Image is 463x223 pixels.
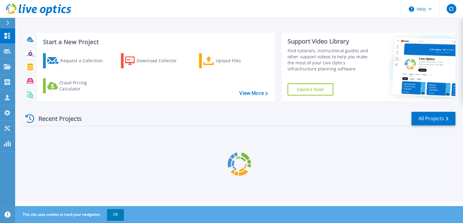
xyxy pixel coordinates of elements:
[449,6,453,11] span: CI
[199,53,267,68] a: Upload Files
[239,90,268,96] a: View More
[23,111,90,126] div: Recent Projects
[107,209,124,220] button: OK
[411,112,455,125] a: All Projects
[43,53,111,68] a: Request a Collection
[60,55,109,67] div: Request a Collection
[288,48,375,72] div: Find tutorials, instructional guides and other support videos to help you make the most of your L...
[216,55,264,67] div: Upload Files
[137,55,185,67] div: Download Collector
[121,53,188,68] a: Download Collector
[288,83,334,95] a: Explore Now!
[59,80,108,92] div: Cloud Pricing Calculator
[17,209,124,220] span: This site uses cookies to track your navigation.
[43,78,111,93] a: Cloud Pricing Calculator
[288,37,375,45] div: Support Video Library
[43,39,268,45] h3: Start a New Project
